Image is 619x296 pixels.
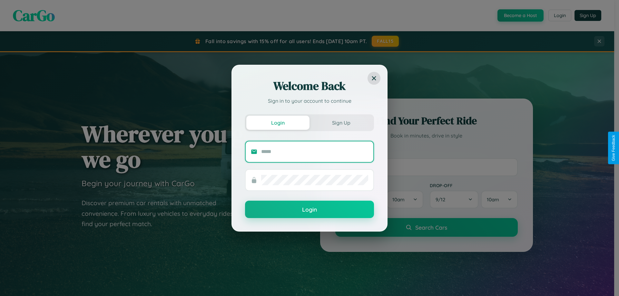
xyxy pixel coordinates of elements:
[245,97,374,105] p: Sign in to your account to continue
[246,116,309,130] button: Login
[245,78,374,94] h2: Welcome Back
[611,135,616,161] div: Give Feedback
[309,116,373,130] button: Sign Up
[245,201,374,218] button: Login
